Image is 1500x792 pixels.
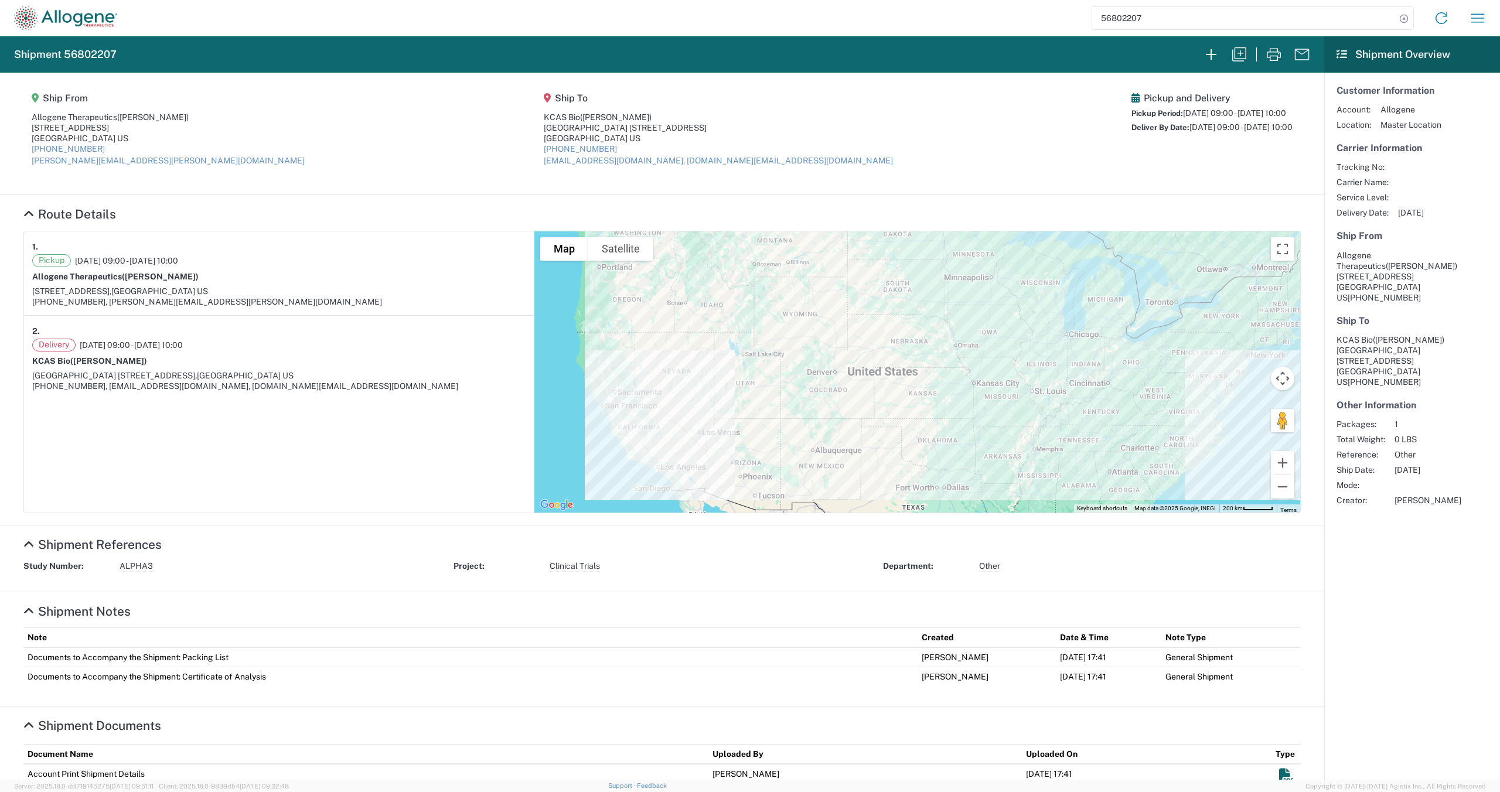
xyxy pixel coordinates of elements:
a: Hide Details [23,537,162,552]
strong: Project: [454,561,541,572]
span: Allogene [1380,104,1441,115]
address: [GEOGRAPHIC_DATA] US [1337,334,1488,387]
a: Open this area in Google Maps (opens a new window) [537,497,576,513]
table: Shipment Notes [23,627,1301,686]
h5: Ship To [1337,315,1488,326]
span: ([PERSON_NAME]) [580,112,652,122]
header: Shipment Overview [1324,36,1500,73]
span: Copyright © [DATE]-[DATE] Agistix Inc., All Rights Reserved [1305,781,1486,791]
span: Pickup [32,254,71,267]
span: [PERSON_NAME] [1395,495,1461,506]
img: allogene [14,6,117,30]
td: Documents to Accompany the Shipment: Certificate of Analysis [23,667,918,686]
button: Toggle fullscreen view [1271,237,1294,261]
span: Delivery [32,339,76,351]
span: ([PERSON_NAME]) [70,356,147,366]
span: Creator: [1337,495,1385,506]
button: Drag Pegman onto the map to open Street View [1271,409,1294,432]
div: [GEOGRAPHIC_DATA] [STREET_ADDRESS] [544,122,893,133]
span: [DATE] 09:00 - [DATE] 10:00 [1189,122,1293,132]
td: Documents to Accompany the Shipment: Packing List [23,647,918,667]
button: Keyboard shortcuts [1077,504,1127,513]
td: [PERSON_NAME] [708,764,1022,788]
span: Client: 2025.18.0-9839db4 [159,783,289,790]
span: Service Level: [1337,192,1389,203]
span: [DATE] [1398,207,1424,218]
th: Note Type [1161,627,1301,647]
span: [DATE] 09:51:11 [110,783,154,790]
input: Shipment, tracking or reference number [1092,7,1396,29]
span: [PHONE_NUMBER] [1348,293,1421,302]
span: [DATE] 09:32:48 [240,783,289,790]
div: [STREET_ADDRESS] [32,122,305,133]
span: Other [1395,449,1461,460]
span: [DATE] [1395,465,1461,475]
strong: Study Number: [23,561,111,572]
address: [GEOGRAPHIC_DATA] US [1337,250,1488,303]
span: Packages: [1337,419,1385,429]
span: Mode: [1337,480,1385,490]
h5: Pickup and Delivery [1131,93,1293,104]
span: [PHONE_NUMBER] [1348,377,1421,387]
button: Show street map [540,237,588,261]
span: Other [979,561,1000,572]
span: Total Weight: [1337,434,1385,445]
span: Delivery Date: [1337,207,1389,218]
th: Type [1271,744,1301,764]
td: General Shipment [1161,667,1301,686]
strong: Allogene Therapeutics [32,272,199,281]
span: KCAS Bio [GEOGRAPHIC_DATA] [STREET_ADDRESS] [1337,335,1444,366]
th: Note [23,627,918,647]
span: ALPHA3 [120,561,153,572]
span: Deliver By Date: [1131,123,1189,132]
td: [DATE] 17:41 [1056,647,1161,667]
td: [DATE] 17:41 [1022,764,1271,788]
strong: 2. [32,324,40,339]
button: Zoom out [1271,475,1294,499]
span: [GEOGRAPHIC_DATA] [STREET_ADDRESS], [32,371,197,380]
div: [PHONE_NUMBER], [EMAIL_ADDRESS][DOMAIN_NAME], [DOMAIN_NAME][EMAIL_ADDRESS][DOMAIN_NAME] [32,381,526,391]
a: [PHONE_NUMBER] [544,144,617,153]
a: [PERSON_NAME][EMAIL_ADDRESS][PERSON_NAME][DOMAIN_NAME] [32,156,305,165]
span: Server: 2025.18.0-dd719145275 [14,783,154,790]
span: [DATE] 09:00 - [DATE] 10:00 [75,255,178,266]
span: Account: [1337,104,1371,115]
div: [GEOGRAPHIC_DATA] US [32,133,305,144]
div: [GEOGRAPHIC_DATA] US [544,133,893,144]
a: Terms [1280,507,1297,513]
th: Document Name [23,744,708,764]
strong: 1. [32,240,38,254]
th: Uploaded By [708,744,1022,764]
a: Hide Details [23,604,131,619]
span: 1 [1395,419,1461,429]
a: [PHONE_NUMBER] [32,144,105,153]
strong: Department: [883,561,971,572]
span: Map data ©2025 Google, INEGI [1134,505,1216,511]
td: [PERSON_NAME] [918,667,1056,686]
td: [DATE] 17:41 [1056,667,1161,686]
span: Reference: [1337,449,1385,460]
div: KCAS Bio [544,112,893,122]
td: General Shipment [1161,647,1301,667]
h5: Other Information [1337,400,1488,411]
th: Date & Time [1056,627,1161,647]
button: Map Scale: 200 km per 48 pixels [1219,504,1277,513]
h5: Ship From [1337,230,1488,241]
span: Location: [1337,120,1371,130]
em: Download [1279,769,1294,783]
span: ([PERSON_NAME]) [122,272,199,281]
span: [GEOGRAPHIC_DATA] US [197,371,294,380]
span: 0 LBS [1395,434,1461,445]
h5: Carrier Information [1337,142,1488,153]
div: [PHONE_NUMBER], [PERSON_NAME][EMAIL_ADDRESS][PERSON_NAME][DOMAIN_NAME] [32,296,526,307]
span: Pickup Period: [1131,109,1183,118]
span: Master Location [1380,120,1441,130]
span: 200 km [1223,505,1243,511]
button: Show satellite imagery [588,237,653,261]
img: Google [537,497,576,513]
h5: Ship From [32,93,305,104]
span: Carrier Name: [1337,177,1389,187]
span: [STREET_ADDRESS] [1337,272,1414,281]
span: [GEOGRAPHIC_DATA] US [111,286,208,296]
span: Ship Date: [1337,465,1385,475]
